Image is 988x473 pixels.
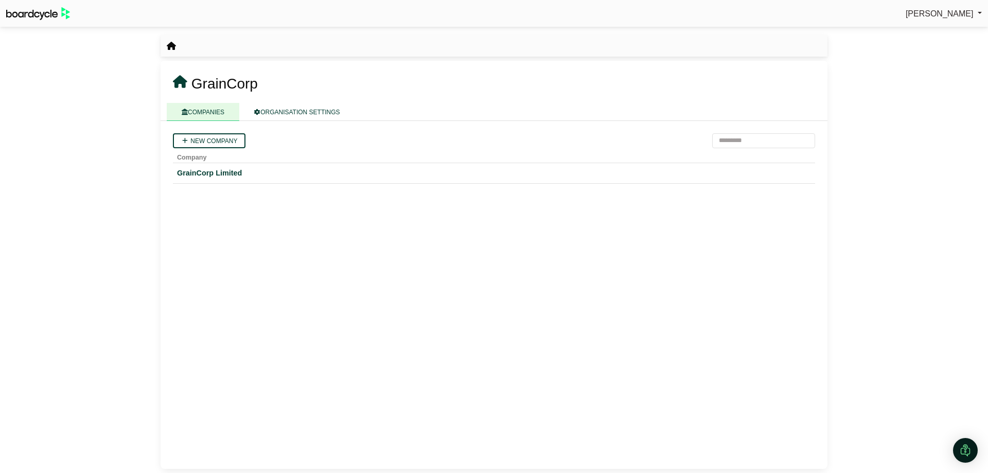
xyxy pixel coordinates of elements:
[173,148,815,163] th: Company
[173,133,245,148] a: New company
[953,438,978,463] div: Open Intercom Messenger
[167,103,239,121] a: COMPANIES
[177,167,811,179] a: GrainCorp Limited
[167,40,176,53] nav: breadcrumb
[191,76,258,92] span: GrainCorp
[239,103,355,121] a: ORGANISATION SETTINGS
[6,7,70,20] img: BoardcycleBlackGreen-aaafeed430059cb809a45853b8cf6d952af9d84e6e89e1f1685b34bfd5cb7d64.svg
[906,9,974,18] span: [PERSON_NAME]
[906,7,982,21] a: [PERSON_NAME]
